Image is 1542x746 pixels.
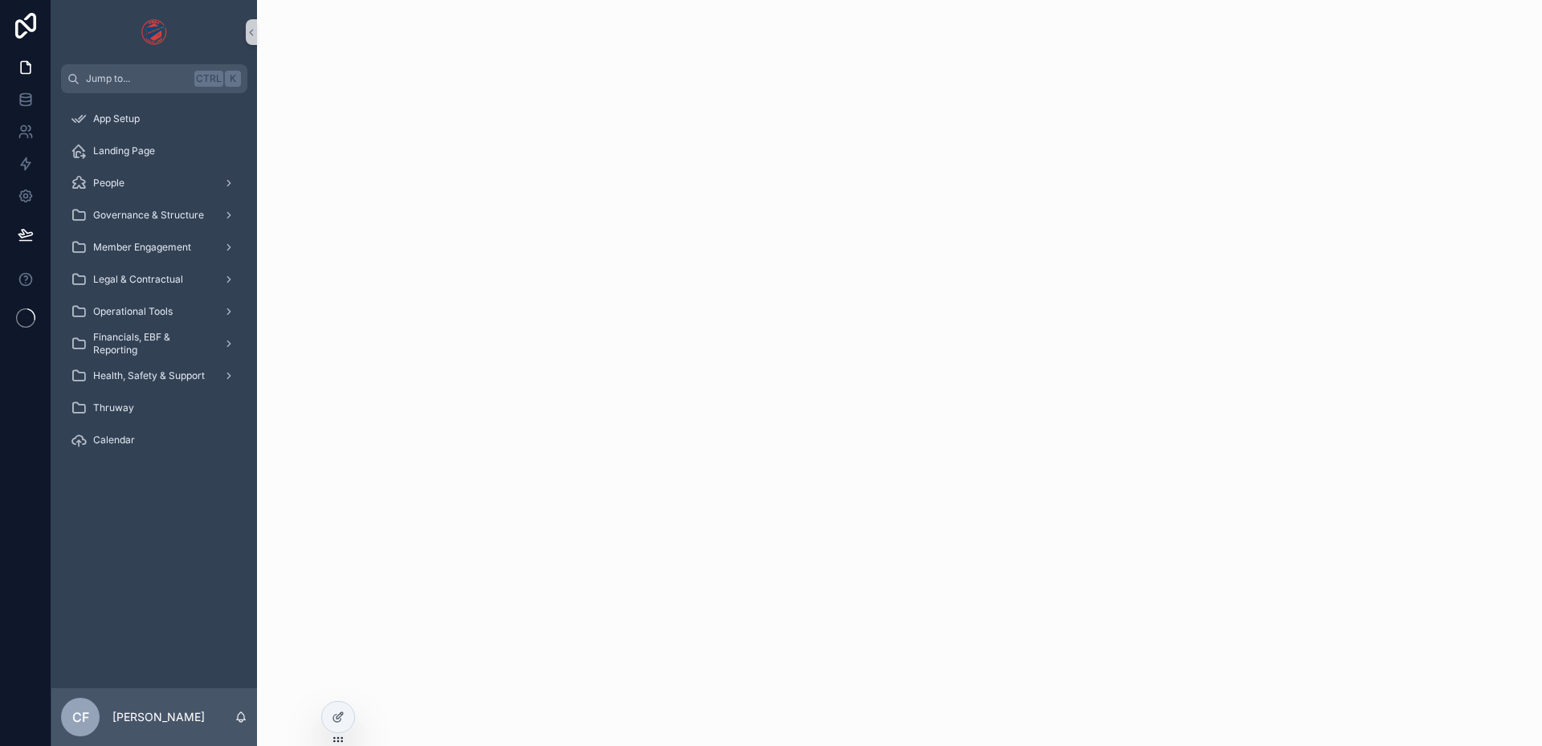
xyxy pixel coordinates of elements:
[61,201,247,230] a: Governance & Structure
[93,273,183,286] span: Legal & Contractual
[61,426,247,455] a: Calendar
[61,297,247,326] a: Operational Tools
[194,71,223,87] span: Ctrl
[93,331,210,357] span: Financials, EBF & Reporting
[93,241,191,254] span: Member Engagement
[93,369,205,382] span: Health, Safety & Support
[72,707,89,727] span: CF
[61,104,247,133] a: App Setup
[61,329,247,358] a: Financials, EBF & Reporting
[61,233,247,262] a: Member Engagement
[61,64,247,93] button: Jump to...CtrlK
[93,305,173,318] span: Operational Tools
[86,72,188,85] span: Jump to...
[93,209,204,222] span: Governance & Structure
[93,177,124,190] span: People
[93,434,135,446] span: Calendar
[93,112,140,125] span: App Setup
[61,393,247,422] a: Thruway
[226,72,239,85] span: K
[93,402,134,414] span: Thruway
[61,137,247,165] a: Landing Page
[141,19,168,45] img: App logo
[112,709,205,725] p: [PERSON_NAME]
[61,361,247,390] a: Health, Safety & Support
[61,169,247,198] a: People
[51,93,257,475] div: scrollable content
[61,265,247,294] a: Legal & Contractual
[93,145,155,157] span: Landing Page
